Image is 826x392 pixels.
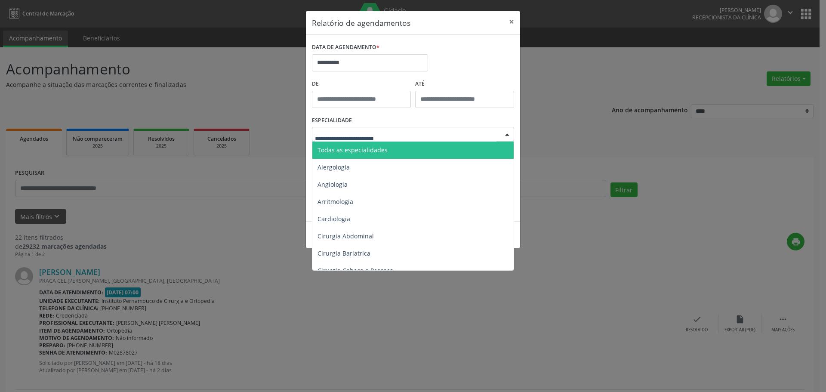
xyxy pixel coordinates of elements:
span: Arritmologia [317,198,353,206]
label: ESPECIALIDADE [312,114,352,127]
span: Cirurgia Bariatrica [317,249,370,257]
button: Close [503,11,520,32]
span: Alergologia [317,163,350,171]
h5: Relatório de agendamentos [312,17,410,28]
span: Todas as especialidades [317,146,388,154]
label: DATA DE AGENDAMENTO [312,41,379,54]
span: Angiologia [317,180,348,188]
label: De [312,77,411,91]
span: Cardiologia [317,215,350,223]
span: Cirurgia Abdominal [317,232,374,240]
span: Cirurgia Cabeça e Pescoço [317,266,393,275]
label: ATÉ [415,77,514,91]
